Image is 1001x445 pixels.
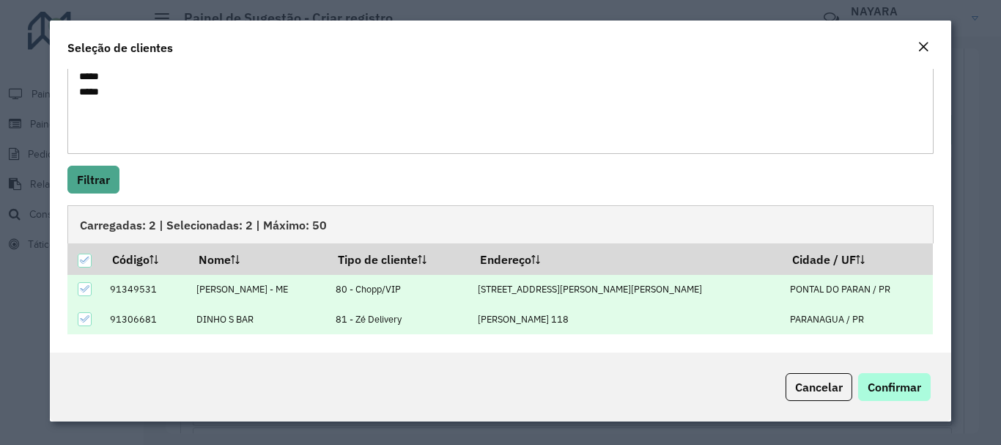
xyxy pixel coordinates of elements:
td: [PERSON_NAME] - ME [189,275,328,305]
button: Confirmar [858,373,931,401]
div: Carregadas: 2 | Selecionadas: 2 | Máximo: 50 [67,205,933,243]
span: Cancelar [795,380,843,394]
button: Close [913,38,934,57]
th: Cidade / UF [782,243,933,274]
button: Cancelar [786,373,852,401]
em: Fechar [917,41,929,53]
h4: Seleção de clientes [67,39,173,56]
td: 91306681 [103,304,189,334]
td: PARANAGUA / PR [782,304,933,334]
span: Confirmar [868,380,921,394]
th: Nome [189,243,328,274]
td: 80 - Chopp/VIP [328,275,470,305]
td: 91349531 [103,275,189,305]
td: DINHO S BAR [189,304,328,334]
td: 81 - Zé Delivery [328,304,470,334]
th: Código [103,243,189,274]
td: [PERSON_NAME] 118 [470,304,782,334]
button: Filtrar [67,166,119,194]
td: [STREET_ADDRESS][PERSON_NAME][PERSON_NAME] [470,275,782,305]
td: PONTAL DO PARAN / PR [782,275,933,305]
th: Endereço [470,243,782,274]
th: Tipo de cliente [328,243,470,274]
